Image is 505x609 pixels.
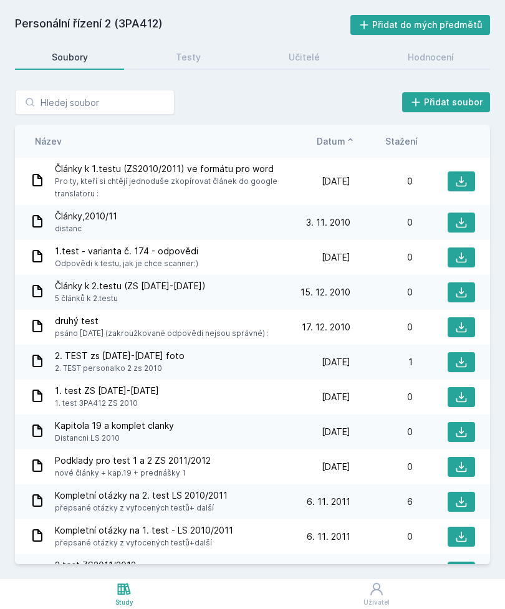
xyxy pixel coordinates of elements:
[35,135,62,148] button: Název
[252,45,356,70] a: Učitelé
[139,45,237,70] a: Testy
[289,51,320,64] div: Učitelé
[317,135,345,148] span: Datum
[55,163,283,175] span: Články k 1.testu (ZS2010/2011) ve formátu pro word
[55,385,159,397] span: 1. test ZS [DATE]-[DATE]
[55,175,283,200] span: Pro ty, kteří si chtějí jednoduše zkopírovat článek do google translatoru :
[350,391,413,403] div: 0
[350,321,413,333] div: 0
[307,530,350,543] span: 6. 11. 2011
[55,524,233,537] span: Kompletní otázky na 1. test - LS 2010/2011
[350,426,413,438] div: 0
[176,51,201,64] div: Testy
[350,251,413,264] div: 0
[350,461,413,473] div: 0
[307,496,350,508] span: 6. 11. 2011
[350,175,413,188] div: 0
[322,356,350,368] span: [DATE]
[402,92,491,112] button: Přidat soubor
[306,216,350,229] span: 3. 11. 2010
[15,15,350,35] h2: Personální řízení 2 (3PA412)
[350,286,413,299] div: 0
[55,489,228,502] span: Kompletní otázky na 2. test LS 2010/2011
[55,502,228,514] span: přepsané otázky z vyfocených testů+ další
[55,454,211,467] span: Podklady pro test 1 a 2 ZS 2011/2012
[322,461,350,473] span: [DATE]
[55,257,198,270] span: Odpovědi k testu, jak je chce scanner:)
[371,45,490,70] a: Hodnocení
[385,135,418,148] button: Stažení
[55,559,136,572] span: 2.test ZS2011/2012
[55,210,117,223] span: Články,2010/11
[350,356,413,368] div: 1
[55,467,211,479] span: nové články + kap.19 + prednášky 1
[322,426,350,438] span: [DATE]
[317,135,355,148] button: Datum
[322,391,350,403] span: [DATE]
[350,496,413,508] div: 6
[55,397,159,410] span: 1. test 3PA412 ZS 2010
[55,327,269,340] span: psáno [DATE] (zakroužkované odpovědi nejsou správné) :
[115,598,133,607] div: Study
[350,216,413,229] div: 0
[363,598,390,607] div: Uživatel
[55,315,269,327] span: druhý test
[322,251,350,264] span: [DATE]
[55,350,185,362] span: 2. TEST zs [DATE]-[DATE] foto
[322,175,350,188] span: [DATE]
[52,51,88,64] div: Soubory
[302,321,350,333] span: 17. 12. 2010
[55,292,206,305] span: 5 článků k 2.testu
[55,537,233,549] span: přepsané otázky z vyfocených testů+další
[55,245,198,257] span: 1.test - varianta č. 174 - odpovědi
[350,530,413,543] div: 0
[55,432,174,444] span: Distancni LS 2010
[55,362,185,375] span: 2. TEST personalko 2 zs 2010
[408,51,454,64] div: Hodnocení
[55,420,174,432] span: Kapitola 19 a komplet clanky
[301,286,350,299] span: 15. 12. 2010
[15,90,175,115] input: Hledej soubor
[55,223,117,235] span: distanc
[15,45,124,70] a: Soubory
[350,15,491,35] button: Přidat do mých předmětů
[55,280,206,292] span: Články k 2.testu (ZS [DATE]-[DATE])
